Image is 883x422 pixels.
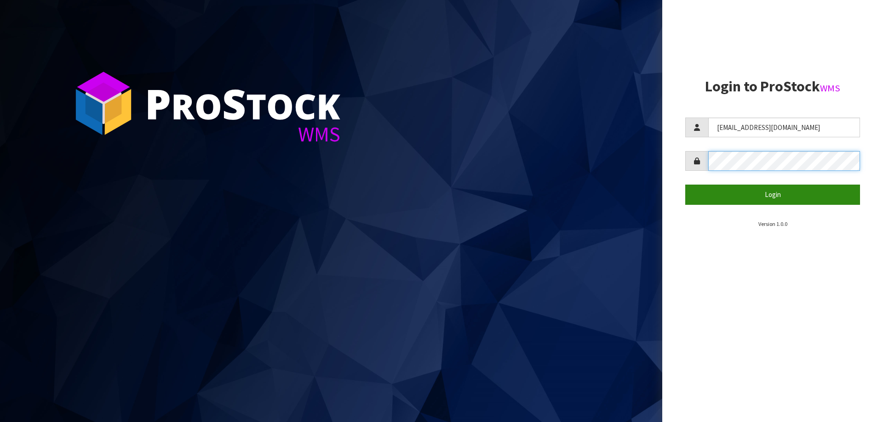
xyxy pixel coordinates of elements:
[758,220,787,227] small: Version 1.0.0
[820,82,840,94] small: WMS
[685,185,860,204] button: Login
[145,83,340,124] div: ro tock
[708,118,860,137] input: Username
[69,69,138,138] img: ProStock Cube
[685,79,860,95] h2: Login to ProStock
[145,124,340,145] div: WMS
[222,75,246,131] span: S
[145,75,171,131] span: P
